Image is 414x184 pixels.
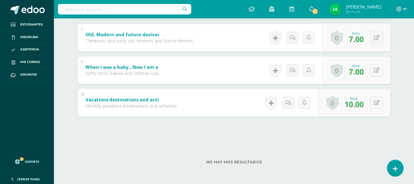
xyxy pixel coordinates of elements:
span: Mi Perfil [346,9,381,14]
div: Nota: [344,96,364,100]
div: Identify vacations destinations and activities. [85,103,178,109]
a: Archivos [5,69,49,81]
span: 21 [312,8,318,15]
span: [PERSON_NAME] [346,4,381,10]
a: 0 [326,96,339,110]
b: Vacations destinations and activities. [85,96,173,103]
a: Old, Modern and Future devices [85,30,189,40]
a: 0 [331,63,343,77]
a: 0 [331,31,343,45]
a: When I was a baby...Now I am a child. [85,62,202,72]
a: Estudiantes [5,18,49,31]
b: Old, Modern and Future devices [85,31,160,37]
b: When I was a baby...Now I am a child. [85,64,172,70]
span: 10.00 [344,99,364,109]
img: d580e479f0b33803020bb6858830c2e7.png [329,3,341,15]
span: Archivos [20,72,37,77]
div: Nota: [349,31,364,35]
a: Disciplina [5,31,49,44]
a: Mis cursos [5,56,49,69]
span: Asistencia [20,47,39,52]
span: 7.00 [349,34,364,44]
span: 7.00 [349,66,364,77]
div: Compares and sorts old, modern and future devices. [85,38,194,44]
div: Sorts items babies and chidren use. [85,70,160,76]
label: No hay más resultados [78,160,390,164]
a: Soporte [7,153,47,168]
div: Nota: [349,64,364,68]
span: Mis cursos [20,60,40,65]
span: Disciplina [20,35,38,40]
span: Estudiantes [20,22,43,27]
span: Soporte [25,159,39,164]
input: Busca un usuario... [58,4,191,14]
span: Cerrar panel [17,177,40,181]
a: Vacations destinations and activities. [85,95,202,105]
a: Asistencia [5,44,49,56]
